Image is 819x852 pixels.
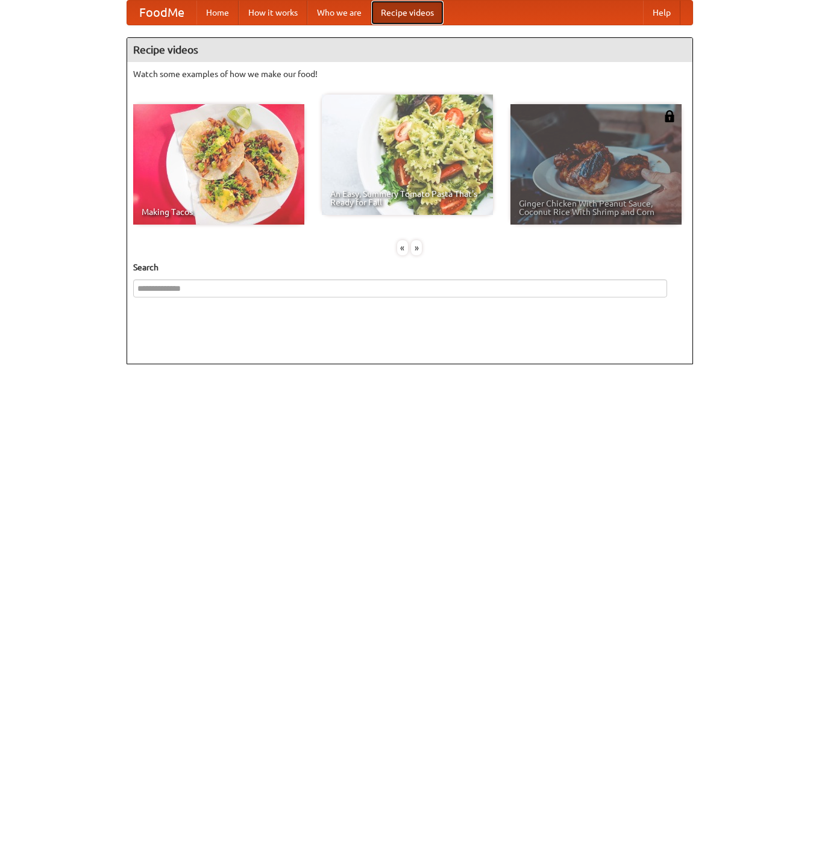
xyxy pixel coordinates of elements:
a: Home [196,1,239,25]
a: An Easy, Summery Tomato Pasta That's Ready for Fall [322,95,493,215]
h5: Search [133,261,686,273]
span: An Easy, Summery Tomato Pasta That's Ready for Fall [330,190,485,207]
p: Watch some examples of how we make our food! [133,68,686,80]
a: Help [643,1,680,25]
a: Making Tacos [133,104,304,225]
h4: Recipe videos [127,38,692,62]
img: 483408.png [664,110,676,122]
a: FoodMe [127,1,196,25]
span: Making Tacos [142,208,296,216]
a: Who we are [307,1,371,25]
div: » [411,240,422,255]
a: Recipe videos [371,1,444,25]
a: How it works [239,1,307,25]
div: « [397,240,408,255]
